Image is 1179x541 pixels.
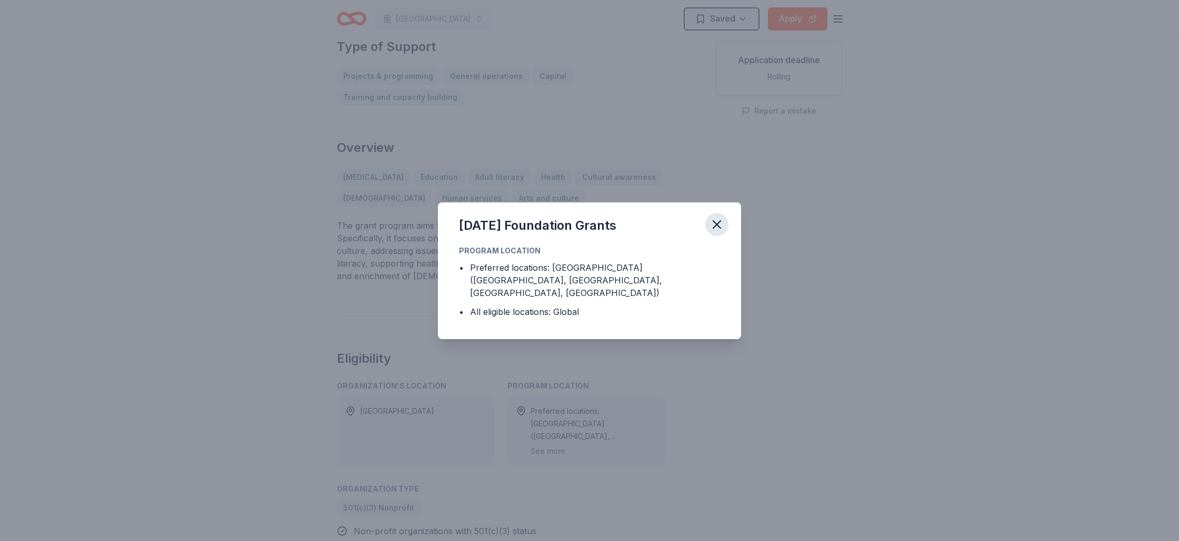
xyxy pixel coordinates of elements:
div: Program Location [459,244,720,257]
div: • [459,261,464,274]
div: [DATE] Foundation Grants [459,217,616,234]
div: All eligible locations: Global [470,305,579,318]
div: • [459,305,464,318]
div: Preferred locations: [GEOGRAPHIC_DATA] ([GEOGRAPHIC_DATA], [GEOGRAPHIC_DATA], [GEOGRAPHIC_DATA], ... [470,261,720,299]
